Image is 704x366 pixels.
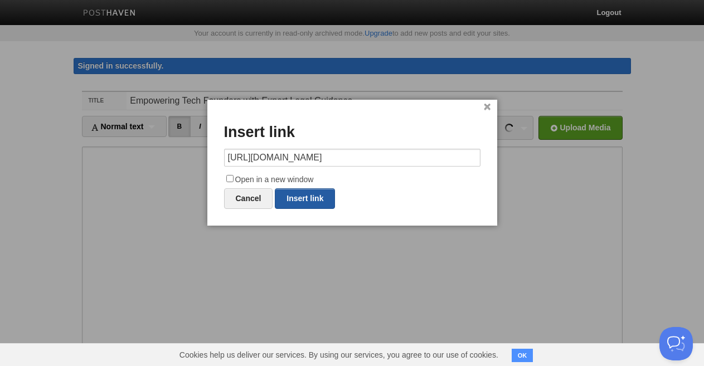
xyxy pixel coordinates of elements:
[512,349,533,362] button: OK
[275,188,335,209] a: Insert link
[226,175,234,182] input: Open in a new window
[224,188,273,209] a: Cancel
[224,124,480,141] h3: Insert link
[484,104,491,110] a: ×
[224,173,480,187] label: Open in a new window
[659,327,693,360] iframe: Help Scout Beacon - Open
[168,344,509,366] span: Cookies help us deliver our services. By using our services, you agree to our use of cookies.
